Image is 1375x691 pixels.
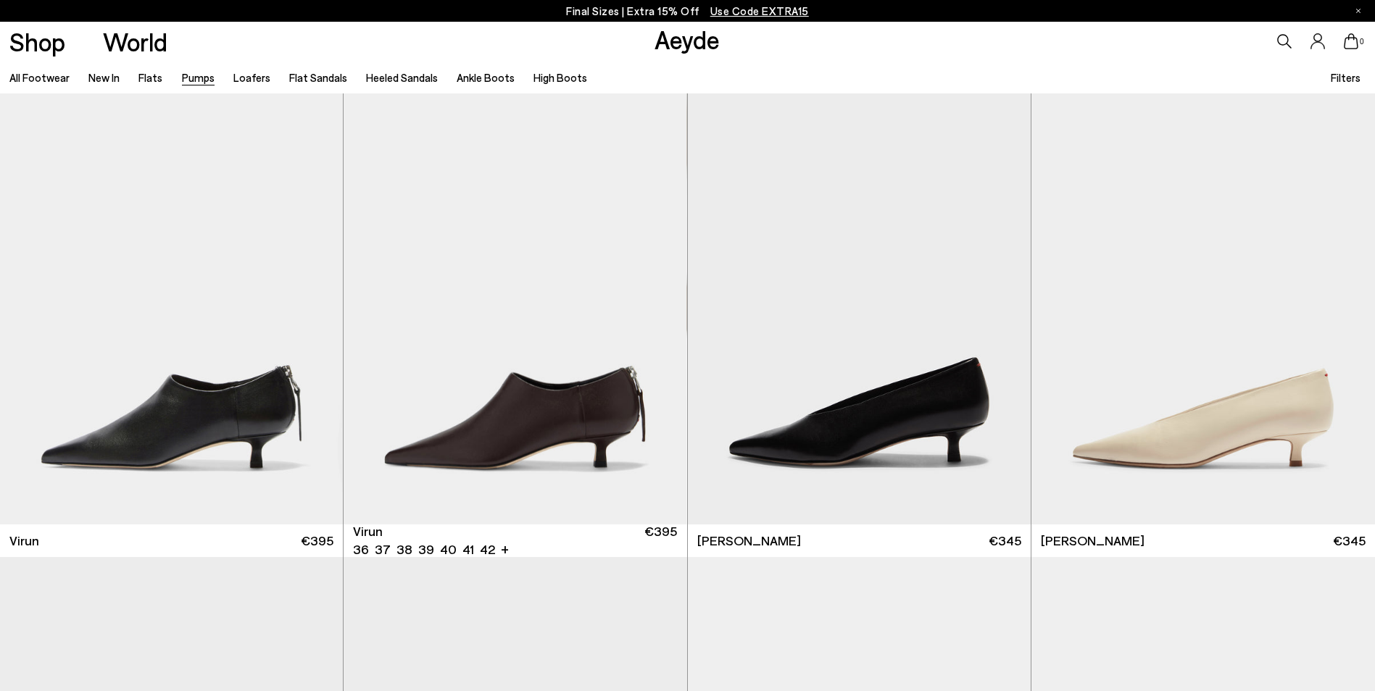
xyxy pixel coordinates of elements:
[1344,33,1358,49] a: 0
[566,2,809,20] p: Final Sizes | Extra 15% Off
[353,540,369,558] li: 36
[289,71,347,84] a: Flat Sandals
[9,532,39,550] span: Virun
[688,524,1031,557] a: [PERSON_NAME] €345
[1031,93,1375,524] img: Clara Pointed-Toe Pumps
[396,540,412,558] li: 38
[686,93,1029,524] img: Virun Pointed Sock Boots
[710,4,809,17] span: Navigate to /collections/ss25-final-sizes
[1041,532,1145,550] span: [PERSON_NAME]
[644,522,677,558] span: €395
[88,71,120,84] a: New In
[1031,524,1375,557] a: [PERSON_NAME] €345
[344,524,686,557] a: Virun 36 37 38 39 40 41 42 + €395
[688,93,1031,524] img: Clara Pointed-Toe Pumps
[1333,532,1366,550] span: €345
[1331,71,1361,84] span: Filters
[480,540,495,558] li: 42
[440,540,457,558] li: 40
[9,71,70,84] a: All Footwear
[375,540,391,558] li: 37
[301,532,333,550] span: €395
[457,71,515,84] a: Ankle Boots
[1358,38,1366,46] span: 0
[697,532,801,550] span: [PERSON_NAME]
[182,71,215,84] a: Pumps
[462,540,474,558] li: 41
[686,93,1029,524] div: 2 / 6
[233,71,270,84] a: Loafers
[9,29,65,54] a: Shop
[533,71,587,84] a: High Boots
[353,522,383,540] span: Virun
[353,540,491,558] ul: variant
[989,532,1021,550] span: €345
[418,540,434,558] li: 39
[344,93,686,524] a: 6 / 6 1 / 6 2 / 6 3 / 6 4 / 6 5 / 6 6 / 6 1 / 6 Next slide Previous slide
[138,71,162,84] a: Flats
[501,539,509,558] li: +
[655,24,720,54] a: Aeyde
[103,29,167,54] a: World
[344,93,686,524] div: 1 / 6
[366,71,438,84] a: Heeled Sandals
[344,93,686,524] img: Virun Pointed Sock Boots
